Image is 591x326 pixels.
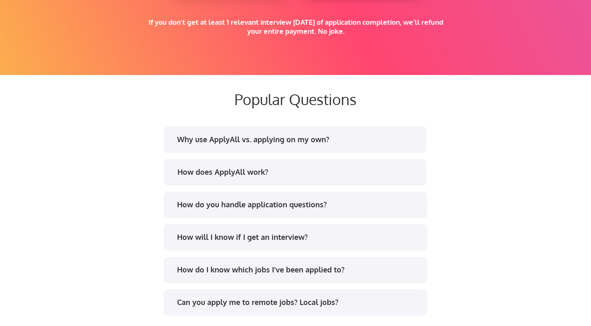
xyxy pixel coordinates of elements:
[177,167,420,177] div: How does ApplyAll work?
[177,134,419,145] div: Why use ApplyAll vs. applying on my own?
[177,232,419,242] div: How will I know if I get an interview?
[177,265,419,275] div: How do I know which jobs I've been applied to?
[177,199,419,210] div: How do you handle application questions?
[97,90,494,108] div: Popular Questions
[177,297,419,307] div: Can you apply me to remote jobs? Local jobs?
[144,18,448,36] div: If you don't get at least 1 relevant interview [DATE] of application completion, we'll refund you...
